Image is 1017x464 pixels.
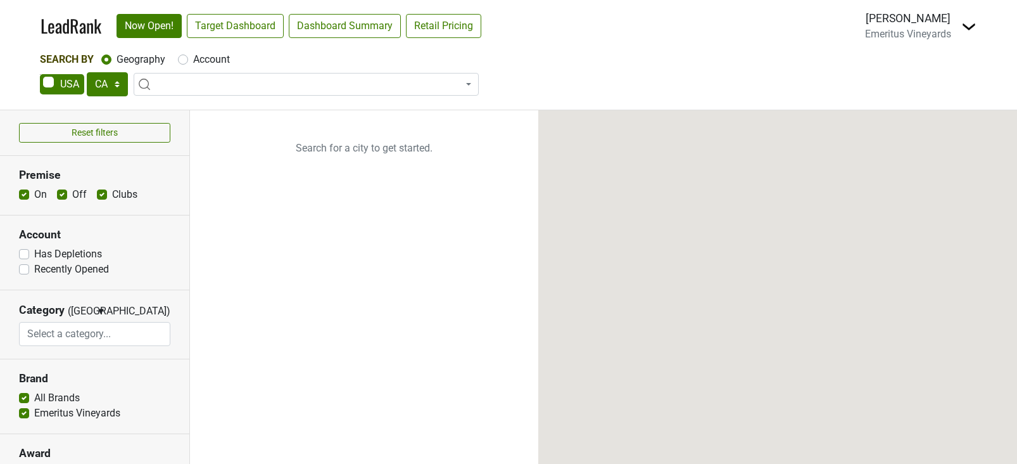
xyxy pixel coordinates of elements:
a: Now Open! [117,14,182,38]
h3: Award [19,447,170,460]
label: Off [72,187,87,202]
a: Target Dashboard [187,14,284,38]
label: On [34,187,47,202]
a: Retail Pricing [406,14,481,38]
img: Dropdown Menu [961,19,976,34]
a: Dashboard Summary [289,14,401,38]
button: Reset filters [19,123,170,143]
label: Geography [117,52,165,67]
label: Account [193,52,230,67]
label: Recently Opened [34,262,109,277]
label: Has Depletions [34,247,102,262]
label: Emeritus Vineyards [34,406,120,421]
h3: Premise [19,169,170,182]
a: LeadRank [41,13,101,39]
h3: Brand [19,372,170,385]
span: ▼ [96,306,106,317]
label: All Brands [34,390,80,406]
input: Select a category... [20,322,170,346]
span: ([GEOGRAPHIC_DATA]) [68,304,93,322]
div: [PERSON_NAME] [865,10,951,27]
span: Search By [40,53,94,65]
p: Search for a city to get started. [190,110,538,186]
label: Clubs [112,187,137,202]
h3: Category [19,304,65,317]
h3: Account [19,228,170,242]
span: Emeritus Vineyards [865,28,951,40]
